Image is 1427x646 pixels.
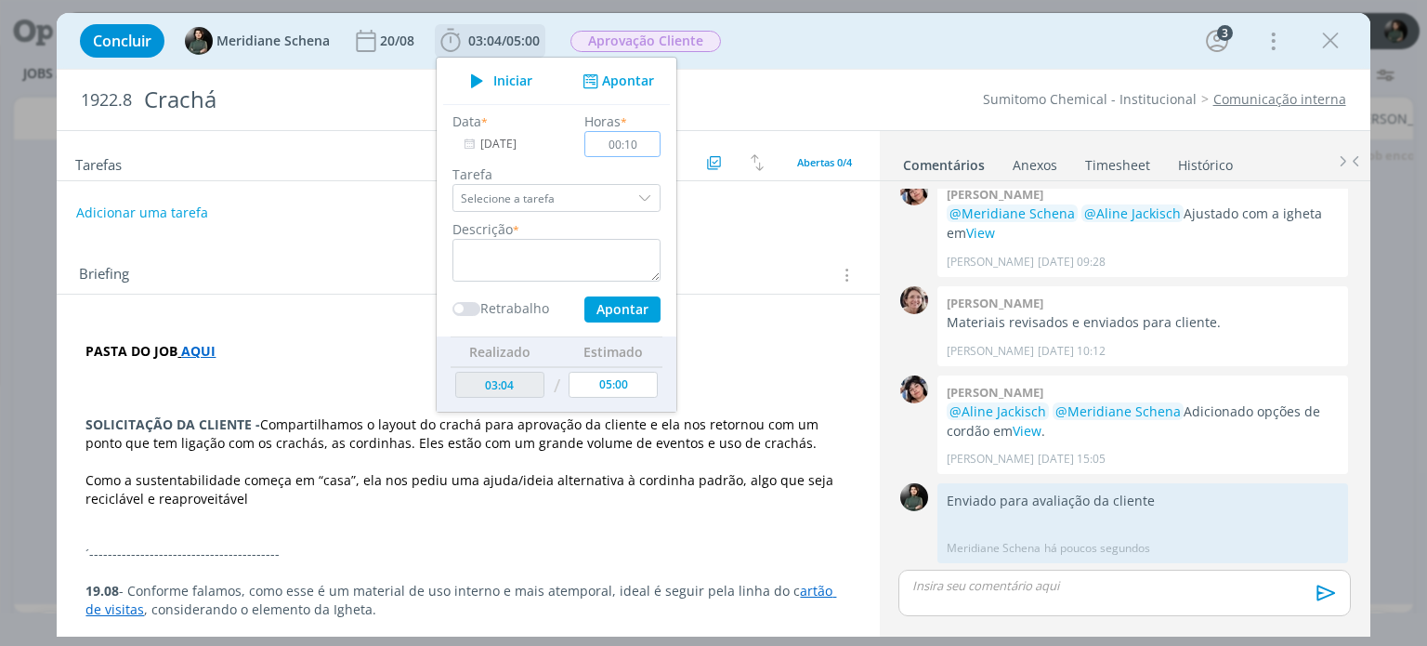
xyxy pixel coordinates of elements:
[79,263,129,287] span: Briefing
[900,286,928,314] img: A
[900,483,928,511] img: M
[452,131,569,157] input: Data
[85,471,837,508] span: Como a sustentabilidade começa em “casa”, ela nos pediu uma ajuda/ideia alternativa à cordinha pa...
[947,402,1339,441] p: Adicionado opções de cordão em .
[1044,540,1150,557] span: há poucos segundos
[57,13,1369,637] div: dialog
[502,32,506,49] span: /
[216,34,330,47] span: Meridiane Schena
[1202,26,1232,56] button: 3
[452,219,513,239] label: Descrição
[85,582,836,618] a: artão de visitas
[452,165,661,184] label: Tarefa
[81,90,132,111] span: 1922.8
[549,367,565,405] td: /
[947,254,1034,270] p: [PERSON_NAME]
[85,582,119,600] strong: 19.08
[947,492,1339,510] p: Enviado para avaliação da cliente
[1177,148,1234,175] a: Histórico
[75,196,209,230] button: Adicionar uma tarefa
[1055,402,1181,420] span: @Meridiane Schena
[949,402,1046,420] span: @Aline Jackisch
[93,33,151,48] span: Concluir
[949,204,1075,222] span: @Meridiane Schena
[584,297,661,323] button: Apontar
[1038,343,1106,360] span: [DATE] 10:12
[947,343,1034,360] p: [PERSON_NAME]
[570,31,721,52] span: Aprovação Cliente
[136,77,811,123] div: Crachá
[569,30,722,53] button: Aprovação Cliente
[947,451,1034,468] p: [PERSON_NAME]
[380,34,418,47] div: 20/08
[1084,148,1151,175] a: Timesheet
[902,148,986,175] a: Comentários
[85,545,850,563] p: ´-----------------------------------------
[493,74,532,87] span: Iniciar
[460,68,533,94] button: Iniciar
[983,90,1197,108] a: Sumitomo Chemical - Institucional
[947,540,1041,557] p: Meridiane Schena
[181,342,216,360] a: AQUI
[185,27,330,55] button: MMeridiane Schena
[451,336,549,366] th: Realizado
[947,186,1043,203] b: [PERSON_NAME]
[900,178,928,205] img: E
[1084,204,1181,222] span: @Aline Jackisch
[751,154,764,171] img: arrow-down-up.svg
[947,295,1043,311] b: [PERSON_NAME]
[900,376,928,403] img: E
[585,112,622,131] label: Horas
[947,204,1339,243] p: Ajustado com a igheta em
[1038,254,1106,270] span: [DATE] 09:28
[85,415,260,433] strong: SOLICITAÇÃO DA CLIENTE -
[565,336,663,366] th: Estimado
[436,26,544,56] button: 03:04/05:00
[468,32,502,49] span: 03:04
[578,72,655,91] button: Apontar
[75,152,122,174] span: Tarefas
[436,57,677,413] ul: 03:04/05:00
[1038,451,1106,468] span: [DATE] 15:05
[797,155,852,169] span: Abertas 0/4
[947,313,1339,332] p: Materiais revisados e enviados para cliente.
[452,112,481,131] label: Data
[85,342,177,360] strong: PASTA DO JOB
[85,415,822,452] span: Compartilhamos o layout do crachá para aprovação da cliente e ela nos retornou com um ponto que t...
[506,32,540,49] span: 05:00
[1217,25,1233,41] div: 3
[1013,422,1041,440] a: View
[1013,156,1057,175] div: Anexos
[80,24,164,58] button: Concluir
[1213,90,1346,108] a: Comunicação interna
[966,224,995,242] a: View
[480,298,549,318] label: Retrabalho
[185,27,213,55] img: M
[85,582,850,619] p: - Conforme falamos, como esse é um material de uso interno e mais atemporal, ideal é seguir pela ...
[947,384,1043,401] b: [PERSON_NAME]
